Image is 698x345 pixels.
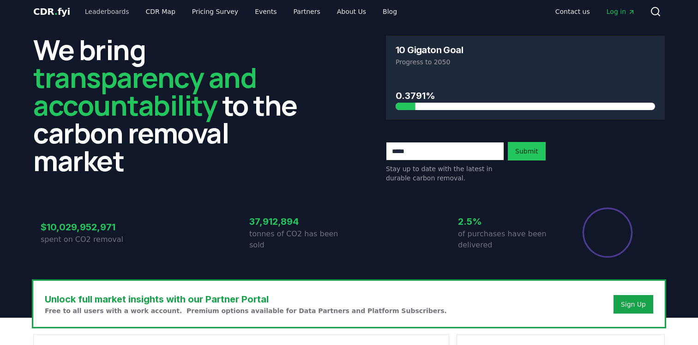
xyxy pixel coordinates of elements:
a: CDR Map [138,3,183,20]
h3: 0.3791% [396,89,655,103]
a: Partners [286,3,328,20]
p: Free to all users with a work account. Premium options available for Data Partners and Platform S... [45,306,447,315]
a: Sign Up [621,300,646,309]
h3: Unlock full market insights with our Partner Portal [45,292,447,306]
p: spent on CO2 removal [41,234,140,245]
a: Events [247,3,284,20]
a: Leaderboards [78,3,137,20]
a: About Us [330,3,373,20]
button: Sign Up [614,295,653,314]
span: Log in [607,7,635,16]
a: Pricing Survey [185,3,246,20]
span: CDR fyi [33,6,70,17]
h3: 2.5% [458,215,558,228]
a: Contact us [548,3,597,20]
button: Submit [508,142,546,160]
h3: 10 Gigaton Goal [396,45,463,55]
span: . [54,6,58,17]
p: Progress to 2050 [396,57,655,67]
p: tonnes of CO2 has been sold [249,228,349,251]
nav: Main [548,3,643,20]
a: Log in [599,3,643,20]
p: Stay up to date with the latest in durable carbon removal. [386,164,504,183]
h3: 37,912,894 [249,215,349,228]
a: CDR.fyi [33,5,70,18]
a: Blog [375,3,404,20]
h3: $10,029,952,971 [41,220,140,234]
div: Percentage of sales delivered [582,207,633,259]
p: of purchases have been delivered [458,228,558,251]
h2: We bring to the carbon removal market [33,36,312,174]
nav: Main [78,3,404,20]
span: transparency and accountability [33,58,256,124]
